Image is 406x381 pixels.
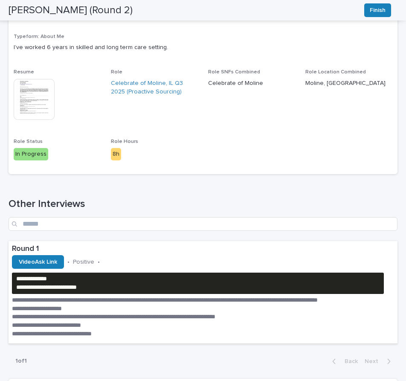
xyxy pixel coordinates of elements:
a: VideoAsk Link [12,255,64,269]
h1: Other Interviews [9,198,397,210]
p: • [67,259,70,266]
p: • [98,259,100,266]
span: Typeform: About Me [14,34,64,39]
span: Next [365,358,383,364]
div: 8h [111,148,121,160]
span: Role [111,70,122,75]
button: Finish [364,3,391,17]
span: VideoAsk Link [19,259,57,265]
span: Role SNFs Combined [208,70,260,75]
p: Round 1 [12,244,394,254]
p: Celebrate of Moline [208,79,295,88]
p: Positive [73,259,94,266]
span: Back [339,358,358,364]
div: In Progress [14,148,48,160]
p: 1 of 1 [9,351,34,372]
span: Role Status [14,139,43,144]
input: Search [9,217,397,231]
a: Celebrate of Moline, IL Q3 2025 (Proactive Sourcing) [111,79,198,97]
span: Resume [14,70,34,75]
button: Next [361,358,397,365]
p: I’ve worked 6 years in skilled and long term care setting. [14,43,392,52]
span: Role Hours [111,139,138,144]
span: Finish [370,6,386,15]
h2: [PERSON_NAME] (Round 2) [9,4,133,17]
span: Role Location Combined [305,70,366,75]
p: Moline, [GEOGRAPHIC_DATA] [305,79,392,88]
button: Back [325,358,361,365]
